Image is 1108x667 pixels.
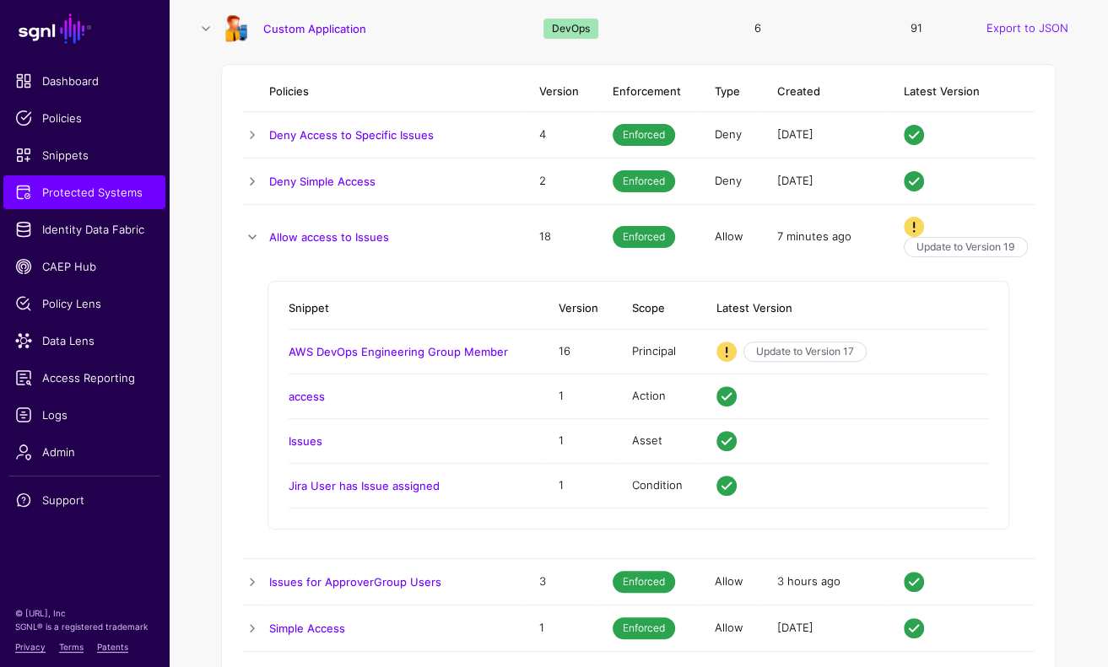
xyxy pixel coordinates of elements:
[15,406,154,423] span: Logs
[3,212,165,246] a: Identity Data Fabric
[3,250,165,283] a: CAEP Hub
[15,221,154,238] span: Identity Data Fabric
[3,138,165,172] a: Snippets
[3,324,165,358] a: Data Lens
[289,345,508,358] a: AWS DevOps Engineering Group Member
[613,170,675,192] span: Enforced
[615,418,700,463] td: Asset
[698,558,760,605] td: Allow
[904,237,1028,257] a: Update to Version 19
[777,127,813,141] span: [DATE]
[263,22,366,35] a: Custom Application
[522,605,596,651] td: 1
[911,20,1081,37] div: 91
[269,230,389,244] a: Allow access to Issues
[777,621,813,634] span: [DATE]
[289,434,322,448] a: Issues
[223,15,250,42] img: svg+xml;base64,PHN2ZyB3aWR0aD0iOTgiIGhlaWdodD0iMTIyIiB2aWV3Qm94PSIwIDAgOTggMTIyIiBmaWxsPSJub25lIi...
[269,575,441,589] a: Issues for ApproverGroup Users
[3,361,165,395] a: Access Reporting
[698,72,760,112] th: Type
[3,101,165,135] a: Policies
[615,463,700,508] td: Condition
[522,72,596,112] th: Version
[698,205,760,270] td: Allow
[887,72,1035,112] th: Latest Version
[59,642,84,652] a: Terms
[542,463,615,508] td: 1
[15,369,154,386] span: Access Reporting
[615,329,700,374] td: Principal
[543,19,598,39] span: DevOps
[613,571,675,593] span: Enforced
[289,288,542,329] th: Snippet
[3,64,165,98] a: Dashboard
[3,287,165,320] a: Policy Lens
[613,226,675,248] span: Enforced
[542,374,615,418] td: 1
[522,159,596,205] td: 2
[269,175,376,188] a: Deny Simple Access
[15,606,154,620] p: © [URL], Inc
[10,10,159,47] a: SGNL
[542,329,615,374] td: 16
[97,642,128,652] a: Patents
[986,21,1068,35] a: Export to JSON
[777,174,813,187] span: [DATE]
[522,112,596,159] td: 4
[15,110,154,126] span: Policies
[15,332,154,349] span: Data Lens
[698,605,760,651] td: Allow
[698,112,760,159] td: Deny
[289,479,440,492] a: Jira User has Issue assigned
[3,398,165,432] a: Logs
[15,620,154,633] p: SGNL® is a registered trademark
[3,435,165,469] a: Admin
[15,73,154,89] span: Dashboard
[15,295,154,312] span: Policy Lens
[269,128,434,142] a: Deny Access to Specific Issues
[15,444,154,460] span: Admin
[615,374,700,418] td: Action
[269,72,522,112] th: Policies
[522,205,596,270] td: 18
[615,288,700,329] th: Scope
[15,258,154,275] span: CAEP Hub
[777,574,840,588] span: 3 hours ago
[760,72,887,112] th: Created
[700,288,988,329] th: Latest Version
[698,159,760,205] td: Deny
[613,617,675,639] span: Enforced
[542,418,615,463] td: 1
[3,175,165,209] a: Protected Systems
[522,558,596,605] td: 3
[596,72,698,112] th: Enforcement
[289,390,325,403] a: access
[15,642,46,652] a: Privacy
[269,621,345,635] a: Simple Access
[777,229,851,243] span: 7 minutes ago
[743,342,867,362] a: Update to Version 17
[542,288,615,329] th: Version
[15,147,154,164] span: Snippets
[15,184,154,201] span: Protected Systems
[613,124,675,146] span: Enforced
[15,492,154,508] span: Support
